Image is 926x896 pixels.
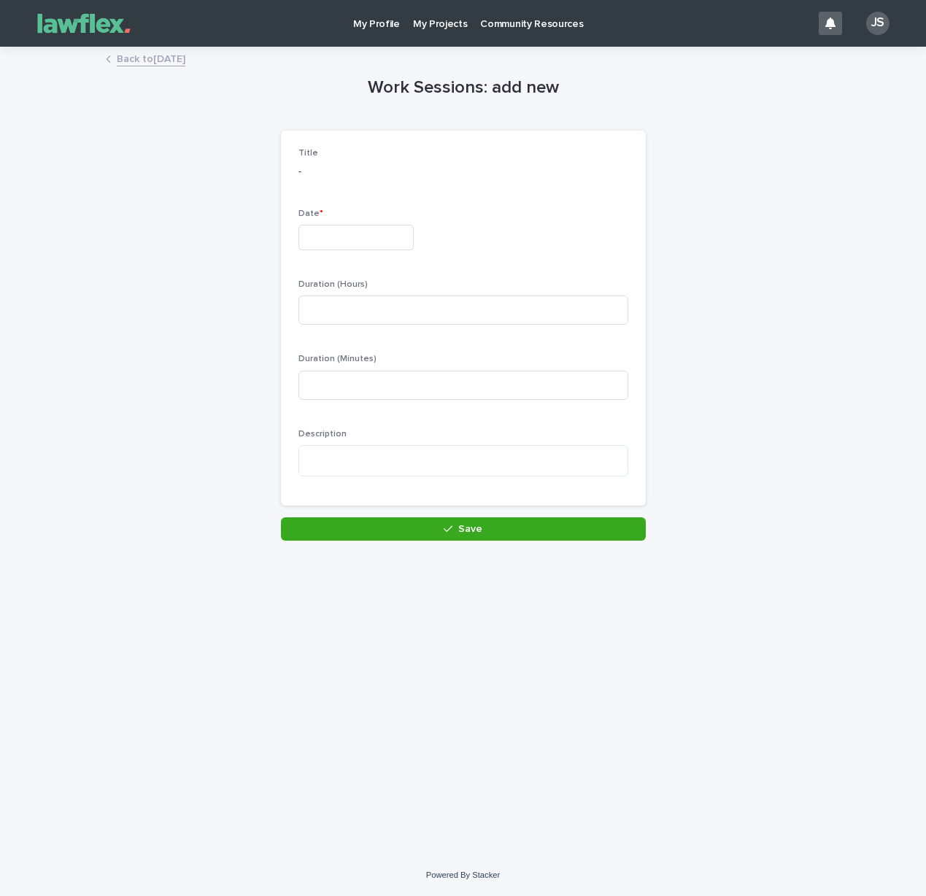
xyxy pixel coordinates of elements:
[298,280,368,289] span: Duration (Hours)
[117,50,185,66] a: Back to[DATE]
[298,355,377,363] span: Duration (Minutes)
[298,164,628,179] p: -
[281,517,646,541] button: Save
[29,9,139,38] img: Gnvw4qrBSHOAfo8VMhG6
[298,149,318,158] span: Title
[426,870,500,879] a: Powered By Stacker
[866,12,890,35] div: JS
[281,77,646,99] h1: Work Sessions: add new
[298,209,323,218] span: Date
[458,524,482,534] span: Save
[298,430,347,439] span: Description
